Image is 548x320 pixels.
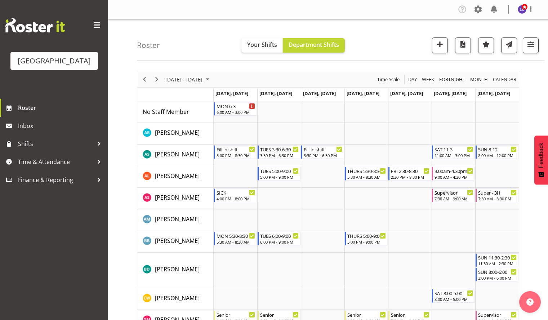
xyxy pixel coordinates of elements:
div: Fill in shift [217,146,255,153]
div: Braedyn Dykes"s event - SUN 11:30-2:30 Begin From Sunday, August 10, 2025 at 11:30:00 AM GMT+12:0... [476,253,518,267]
td: Angus McLeay resource [137,209,214,231]
div: SAT 8:00-5:00 [435,289,473,297]
button: Timeline Day [407,75,418,84]
span: [PERSON_NAME] [155,294,200,302]
div: Braedyn Dykes"s event - SUN 3:00-6:00 Begin From Sunday, August 10, 2025 at 3:00:00 PM GMT+12:00 ... [476,268,518,281]
div: Alex Laverty"s event - 9.00am-4.30pm Begin From Saturday, August 9, 2025 at 9:00:00 AM GMT+12:00 ... [432,167,475,181]
div: MON 5:30-8:30 [217,232,255,239]
div: Bradley Barton"s event - TUES 6:00-9:00 Begin From Tuesday, August 5, 2025 at 6:00:00 PM GMT+12:0... [258,232,300,245]
span: [DATE], [DATE] [303,90,336,97]
button: Month [492,75,518,84]
div: SUN 8-12 [478,146,517,153]
button: Department Shifts [283,38,345,53]
span: Feedback [538,143,544,168]
span: [DATE], [DATE] [434,90,467,97]
span: Shifts [18,138,94,149]
div: Senior [260,311,299,318]
div: 7:30 AM - 3:30 PM [478,196,517,201]
span: [DATE], [DATE] [390,90,423,97]
img: Rosterit website logo [5,18,65,32]
button: Time Scale [376,75,401,84]
div: Alex Laverty"s event - THURS 5:30-8:30 Begin From Thursday, August 7, 2025 at 5:30:00 AM GMT+12:0... [345,167,388,181]
td: Braedyn Dykes resource [137,253,214,288]
div: 3:00 PM - 6:00 PM [478,275,517,281]
span: [DATE], [DATE] [477,90,510,97]
a: [PERSON_NAME] [155,265,200,274]
div: 8:00 AM - 12:00 PM [478,152,517,158]
td: Alex Sansom resource [137,188,214,209]
a: [PERSON_NAME] [155,128,200,137]
div: Alex Sansom"s event - SICK Begin From Monday, August 4, 2025 at 4:00:00 PM GMT+12:00 Ends At Mond... [214,188,257,202]
div: SAT 11-3 [435,146,473,153]
div: Alex Sansom"s event - Supervisor Begin From Saturday, August 9, 2025 at 7:30:00 AM GMT+12:00 Ends... [432,188,475,202]
div: Ajay Smith"s event - SAT 11-3 Begin From Saturday, August 9, 2025 at 11:00:00 AM GMT+12:00 Ends A... [432,145,475,159]
div: SUN 3:00-6:00 [478,268,517,275]
span: [DATE] - [DATE] [165,75,203,84]
div: next period [151,72,163,87]
span: Time Scale [377,75,400,84]
button: Timeline Week [421,75,436,84]
div: Alex Laverty"s event - TUES 5:00-9:00 Begin From Tuesday, August 5, 2025 at 5:00:00 PM GMT+12:00 ... [258,167,300,181]
button: Previous [140,75,150,84]
span: Week [421,75,435,84]
div: 5:00 PM - 9:00 PM [260,174,299,180]
div: 2:30 PM - 8:30 PM [391,174,429,180]
div: MON 6-3 [217,102,255,110]
td: No Staff Member resource [137,101,214,123]
div: Ajay Smith"s event - TUES 3:30-6:30 Begin From Tuesday, August 5, 2025 at 3:30:00 PM GMT+12:00 En... [258,145,300,159]
div: 5:30 AM - 8:30 AM [217,239,255,245]
span: Month [469,75,489,84]
button: Your Shifts [241,38,283,53]
span: calendar [492,75,517,84]
button: Highlight an important date within the roster. [478,37,494,53]
div: [GEOGRAPHIC_DATA] [18,55,91,66]
a: [PERSON_NAME] [155,172,200,180]
td: Alex Laverty resource [137,166,214,188]
span: Department Shifts [289,41,339,49]
div: Supervisor [435,189,473,196]
button: Send a list of all shifts for the selected filtered period to all rostered employees. [501,37,517,53]
div: 11:00 AM - 3:00 PM [435,152,473,158]
div: Super - 3H [478,189,517,196]
span: Fortnight [438,75,466,84]
button: Feedback - Show survey [534,135,548,185]
td: Cain Wilson resource [137,288,214,310]
div: Ajay Smith"s event - Fill in shift Begin From Wednesday, August 6, 2025 at 3:30:00 PM GMT+12:00 E... [301,145,344,159]
span: Day [407,75,418,84]
div: 6:00 AM - 3:00 PM [217,109,255,115]
div: Alex Laverty"s event - FRI 2:30-8:30 Begin From Friday, August 8, 2025 at 2:30:00 PM GMT+12:00 En... [388,167,431,181]
div: 5:00 PM - 9:00 PM [347,239,386,245]
div: 5:00 PM - 8:30 PM [217,152,255,158]
div: 5:30 AM - 8:30 AM [347,174,386,180]
span: [PERSON_NAME] [155,265,200,273]
td: Ajay Smith resource [137,145,214,166]
button: Next [152,75,162,84]
button: Fortnight [438,75,467,84]
div: Senior [347,311,386,318]
td: Addison Robertson resource [137,123,214,145]
div: SUN 11:30-2:30 [478,254,517,261]
div: TUES 5:00-9:00 [260,167,299,174]
span: Roster [18,102,104,113]
a: [PERSON_NAME] [155,193,200,202]
div: No Staff Member"s event - MON 6-3 Begin From Monday, August 4, 2025 at 6:00:00 AM GMT+12:00 Ends ... [214,102,257,116]
span: No Staff Member [143,108,189,116]
div: THURS 5:30-8:30 [347,167,386,174]
img: help-xxl-2.png [526,298,534,306]
a: [PERSON_NAME] [155,215,200,223]
div: Alex Sansom"s event - Super - 3H Begin From Sunday, August 10, 2025 at 7:30:00 AM GMT+12:00 Ends ... [476,188,518,202]
span: [DATE], [DATE] [215,90,248,97]
div: 4:00 PM - 8:00 PM [217,196,255,201]
div: Ajay Smith"s event - SUN 8-12 Begin From Sunday, August 10, 2025 at 8:00:00 AM GMT+12:00 Ends At ... [476,145,518,159]
td: Bradley Barton resource [137,231,214,253]
span: [PERSON_NAME] [155,194,200,201]
div: THURS 5:00-9:00 [347,232,386,239]
button: Filter Shifts [523,37,539,53]
div: TUES 6:00-9:00 [260,232,299,239]
div: 9:00 AM - 4:30 PM [435,174,473,180]
span: [PERSON_NAME] [155,150,200,158]
span: [DATE], [DATE] [347,90,379,97]
div: 6:00 PM - 9:00 PM [260,239,299,245]
div: 9.00am-4.30pm [435,167,473,174]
